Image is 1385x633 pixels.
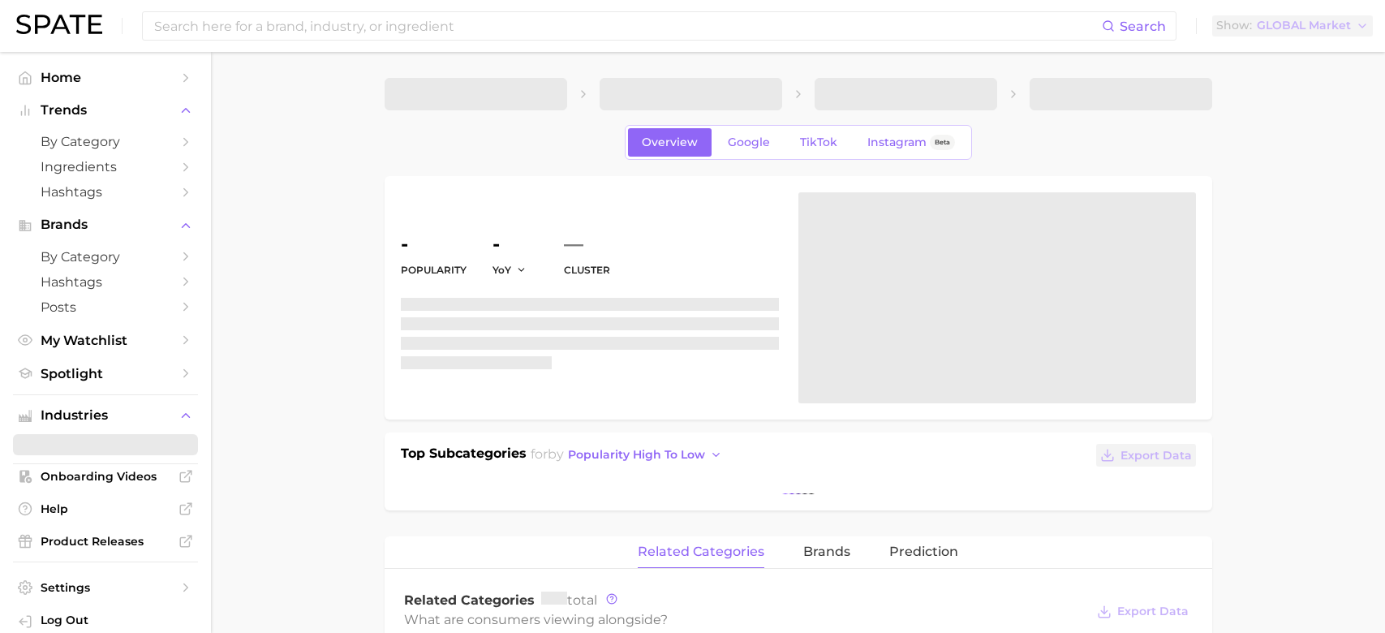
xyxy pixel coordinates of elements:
span: Settings [41,580,170,595]
span: Prediction [889,545,958,559]
a: Onboarding Videos [13,464,198,489]
div: What are consumers viewing alongside ? [404,609,1086,631]
span: Google [728,136,770,149]
span: Instagram [867,136,927,149]
span: GLOBAL Market [1257,21,1351,30]
span: Log Out [41,613,185,627]
span: Posts [41,299,170,315]
span: Overview [642,136,698,149]
dd: - [401,235,467,254]
button: Export Data [1093,601,1192,623]
span: Trends [41,103,170,118]
span: total [541,592,597,608]
a: Help [13,497,198,521]
span: by Category [41,249,170,265]
a: Home [13,65,198,90]
dt: Popularity [401,261,467,280]
a: TikTok [786,128,851,157]
span: Search [1120,19,1166,34]
span: Export Data [1120,449,1192,463]
span: brands [803,545,850,559]
span: popularity high to low [568,448,705,462]
span: Home [41,70,170,85]
h1: Top Subcategories [401,444,527,468]
span: Hashtags [41,184,170,200]
a: Settings [13,575,198,600]
a: Google [714,128,784,157]
span: Beta [935,136,950,149]
span: Brands [41,217,170,232]
span: Hashtags [41,274,170,290]
input: Search here for a brand, industry, or ingredient [153,12,1102,40]
span: by Category [41,134,170,149]
span: Help [41,502,170,516]
span: Product Releases [41,534,170,549]
span: Industries [41,408,170,423]
span: — [564,235,583,254]
button: YoY [492,263,527,277]
dd: - [492,235,538,254]
img: SPATE [16,15,102,34]
span: Spotlight [41,366,170,381]
dt: cluster [564,261,610,280]
span: Onboarding Videos [41,469,170,484]
a: by Category [13,129,198,154]
span: Export Data [1117,605,1189,618]
button: Export Data [1096,444,1195,467]
button: popularity high to low [564,444,727,466]
button: Brands [13,213,198,237]
a: Hashtags [13,179,198,205]
a: Ingredients [13,154,198,179]
a: My Watchlist [13,328,198,353]
span: for by [531,446,727,462]
a: Spotlight [13,361,198,386]
a: Product Releases [13,529,198,553]
span: TikTok [800,136,837,149]
span: related categories [638,545,764,559]
span: My Watchlist [41,333,170,348]
span: Ingredients [41,159,170,174]
a: InstagramBeta [854,128,969,157]
a: Posts [13,295,198,320]
button: Industries [13,403,198,428]
span: YoY [492,263,511,277]
a: Hashtags [13,269,198,295]
a: by Category [13,244,198,269]
a: Overview [628,128,712,157]
button: Trends [13,98,198,123]
span: Related Categories [404,592,535,608]
span: Show [1216,21,1252,30]
button: ShowGLOBAL Market [1212,15,1373,37]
